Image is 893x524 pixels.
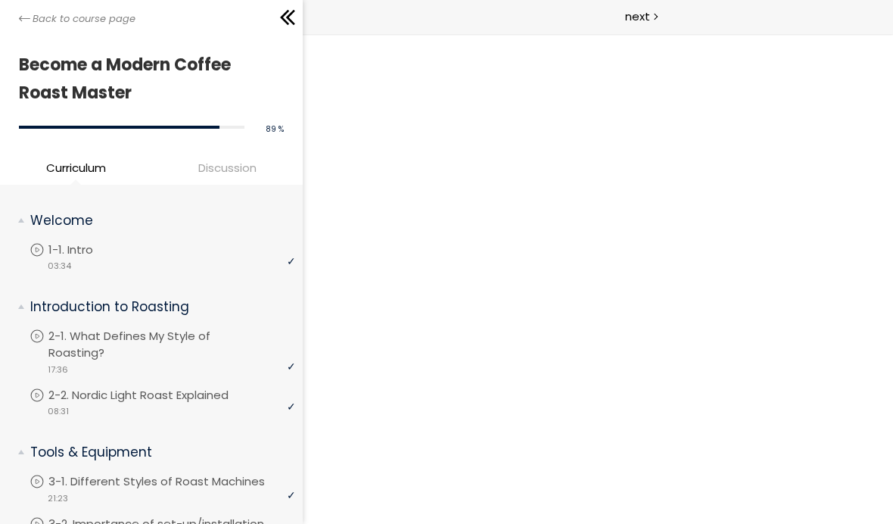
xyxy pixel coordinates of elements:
[48,473,295,490] p: 3-1. Different Styles of Roast Machines
[30,443,284,462] p: Tools & Equipment
[48,260,71,273] span: 03:34
[48,363,68,376] span: 17:36
[48,328,295,361] p: 2-1. What Defines My Style of Roasting?
[625,8,650,25] span: next
[48,492,68,505] span: 21:23
[266,123,284,135] span: 89 %
[48,242,123,258] p: 1-1. Intro
[30,211,284,230] p: Welcome
[30,298,284,317] p: Introduction to Roasting
[19,51,276,108] h1: Become a Modern Coffee Roast Master
[33,11,135,27] span: Back to course page
[155,159,299,176] span: Discussion
[46,159,106,176] span: Curriculum
[19,11,135,27] a: Back to course page
[48,387,259,404] p: 2-2. Nordic Light Roast Explained
[48,405,69,418] span: 08:31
